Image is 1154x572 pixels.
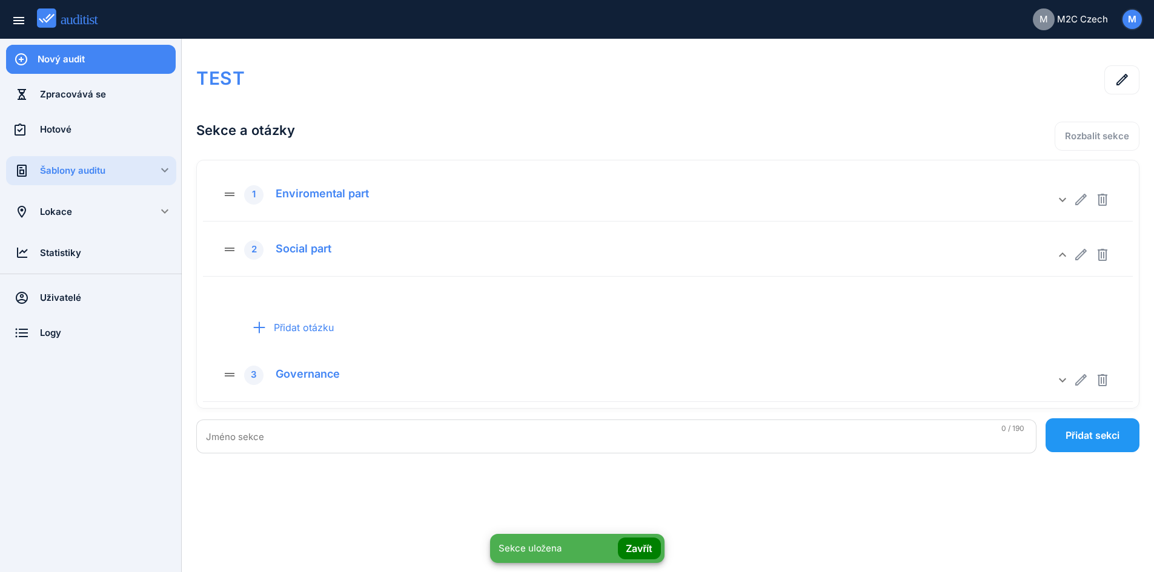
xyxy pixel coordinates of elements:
a: Hotové [6,115,176,144]
div: Social part [267,238,331,255]
div: Uživatelé [40,291,176,304]
a: Šablony auditu [6,156,176,185]
div: Nový audit [38,53,176,66]
i: drag_handle [222,238,244,257]
div: Logy [40,326,176,340]
span: M [1128,13,1136,27]
div: 1 [244,185,264,205]
a: Zpracovává se [6,80,176,109]
input: Jméno sekce [206,427,1027,447]
h2: Sekce a otázky [196,110,762,151]
i: keyboard_arrow_down [1055,373,1070,387]
div: Zavřít [626,541,652,556]
a: Uživatelé [6,283,176,312]
i: menu [12,13,26,28]
a: Lokace [6,197,142,226]
div: Zpracovává se [40,88,176,101]
a: Statistiky [6,238,176,268]
i: keyboard_arrow_down [1055,192,1070,207]
div: Hotové [40,123,176,136]
div: Sekce uložena [490,534,665,563]
div: Přidat otázku [236,304,343,351]
span: M [1040,13,1048,27]
h1: TEST [196,65,762,91]
button: Zavřít [618,537,660,559]
div: Enviromental part [267,183,369,200]
div: Governance [267,364,340,381]
span: Rozbalit sekce [1065,130,1129,143]
span: M2C Czech [1057,13,1108,27]
div: Šablony auditu [40,164,176,177]
div: Statistiky [40,246,176,260]
div: 2 [244,240,264,260]
i: drag_handle [222,364,244,382]
div: Přidat sekci [1066,428,1119,442]
i: keyboard_arrow_down [158,204,172,219]
button: Přidat otázku [236,313,343,342]
button: M [1121,8,1143,30]
button: Přidat sekci [1046,418,1139,452]
div: 3 [244,366,264,385]
div: Lokace [40,205,142,219]
button: Rozbalit sekce [1055,122,1139,151]
a: Logy [6,318,176,347]
i: keyboard_arrow_down [1055,248,1070,262]
img: auditist_logo_new.svg [37,8,109,28]
i: drag_handle [222,183,244,202]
